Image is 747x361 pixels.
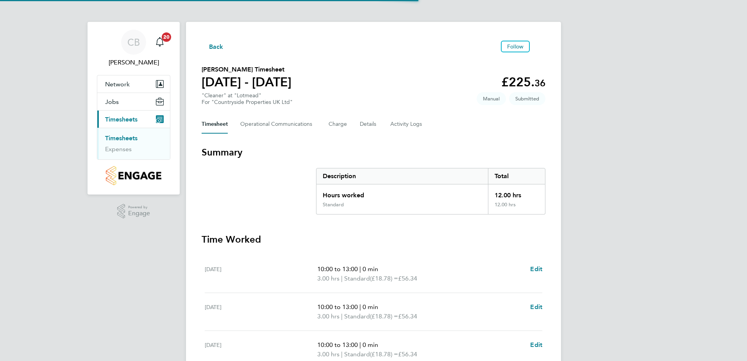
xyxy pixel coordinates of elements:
[344,274,370,283] span: Standard
[398,313,417,320] span: £56.34
[240,115,316,134] button: Operational Communications
[97,111,170,128] button: Timesheets
[363,341,378,348] span: 0 min
[370,350,398,358] span: (£18.78) =
[530,265,542,273] span: Edit
[106,166,161,185] img: countryside-properties-logo-retina.png
[205,340,317,359] div: [DATE]
[202,115,228,134] button: Timesheet
[501,41,530,52] button: Follow
[344,312,370,321] span: Standard
[370,313,398,320] span: (£18.78) =
[533,45,545,48] button: Timesheets Menu
[202,146,545,159] h3: Summary
[507,43,524,50] span: Follow
[162,32,171,42] span: 20
[316,168,488,184] div: Description
[97,93,170,110] button: Jobs
[370,275,398,282] span: (£18.78) =
[316,184,488,202] div: Hours worked
[488,184,545,202] div: 12.00 hrs
[97,75,170,93] button: Network
[105,116,138,123] span: Timesheets
[488,202,545,214] div: 12.00 hrs
[359,303,361,311] span: |
[105,80,130,88] span: Network
[127,37,140,47] span: CB
[323,202,344,208] div: Standard
[344,350,370,359] span: Standard
[488,168,545,184] div: Total
[97,30,170,67] a: CB[PERSON_NAME]
[341,350,343,358] span: |
[359,265,361,273] span: |
[501,75,545,89] app-decimal: £225.
[202,41,223,51] button: Back
[97,166,170,185] a: Go to home page
[105,145,132,153] a: Expenses
[105,134,138,142] a: Timesheets
[398,275,417,282] span: £56.34
[360,115,378,134] button: Details
[363,265,378,273] span: 0 min
[97,58,170,67] span: Craig Ballinger
[202,74,291,90] h1: [DATE] - [DATE]
[390,115,423,134] button: Activity Logs
[317,350,340,358] span: 3.00 hrs
[202,65,291,74] h2: [PERSON_NAME] Timesheet
[530,340,542,350] a: Edit
[117,204,150,219] a: Powered byEngage
[530,303,542,311] span: Edit
[316,168,545,214] div: Summary
[128,210,150,217] span: Engage
[209,42,223,52] span: Back
[341,313,343,320] span: |
[363,303,378,311] span: 0 min
[341,275,343,282] span: |
[202,233,545,246] h3: Time Worked
[477,92,506,105] span: This timesheet was manually created.
[509,92,545,105] span: This timesheet is Submitted.
[398,350,417,358] span: £56.34
[97,128,170,159] div: Timesheets
[202,99,293,105] div: For "Countryside Properties UK Ltd"
[205,302,317,321] div: [DATE]
[530,341,542,348] span: Edit
[88,22,180,195] nav: Main navigation
[534,77,545,89] span: 36
[317,313,340,320] span: 3.00 hrs
[152,30,168,55] a: 20
[530,302,542,312] a: Edit
[128,204,150,211] span: Powered by
[202,92,293,105] div: "Cleaner" at "Lotmead"
[329,115,347,134] button: Charge
[205,264,317,283] div: [DATE]
[317,275,340,282] span: 3.00 hrs
[359,341,361,348] span: |
[317,341,358,348] span: 10:00 to 13:00
[530,264,542,274] a: Edit
[105,98,119,105] span: Jobs
[317,265,358,273] span: 10:00 to 13:00
[317,303,358,311] span: 10:00 to 13:00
